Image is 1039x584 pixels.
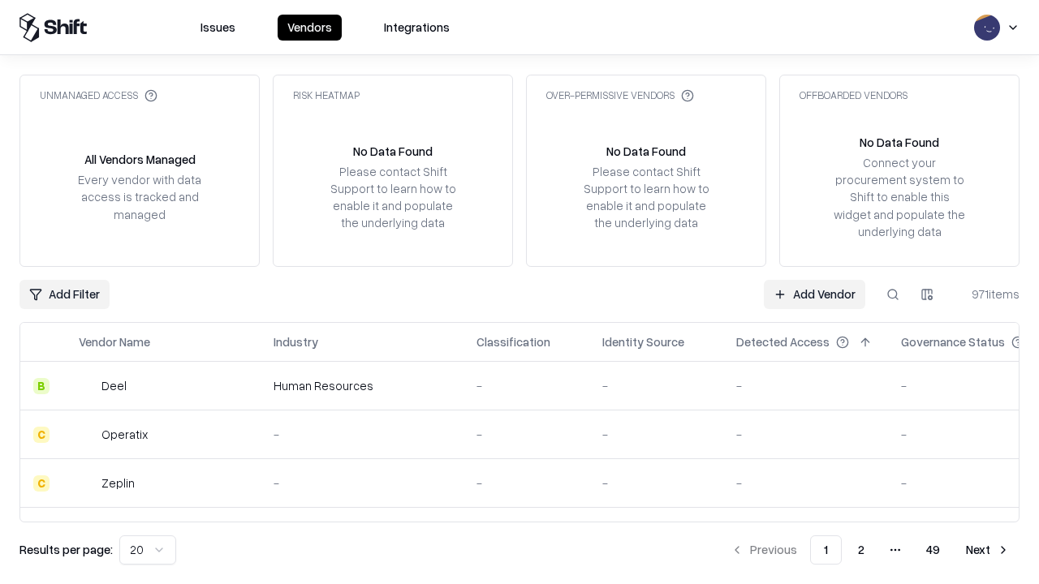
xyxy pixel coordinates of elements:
[84,151,196,168] div: All Vendors Managed
[736,377,875,394] div: -
[602,426,710,443] div: -
[101,426,148,443] div: Operatix
[374,15,459,41] button: Integrations
[101,377,127,394] div: Deel
[736,426,875,443] div: -
[40,88,157,102] div: Unmanaged Access
[476,377,576,394] div: -
[800,88,908,102] div: Offboarded Vendors
[606,143,686,160] div: No Data Found
[476,474,576,492] div: -
[832,154,967,240] div: Connect your procurement system to Shift to enable this widget and populate the underlying data
[33,475,50,492] div: C
[72,171,207,222] div: Every vendor with data access is tracked and managed
[602,377,710,394] div: -
[79,333,150,350] div: Vendor Name
[901,333,1005,350] div: Governance Status
[325,163,460,232] div: Please contact Shift Support to learn how to enable it and populate the underlying data
[19,541,113,558] p: Results per page:
[476,333,550,350] div: Classification
[191,15,245,41] button: Issues
[274,474,451,492] div: -
[860,134,939,151] div: No Data Found
[764,280,865,309] a: Add Vendor
[736,333,830,350] div: Detected Access
[721,535,1020,565] nav: pagination
[293,88,360,102] div: Risk Heatmap
[602,333,684,350] div: Identity Source
[79,378,95,394] img: Deel
[956,535,1020,565] button: Next
[353,143,433,160] div: No Data Found
[810,535,842,565] button: 1
[579,163,714,232] div: Please contact Shift Support to learn how to enable it and populate the underlying data
[101,474,135,492] div: Zeplin
[79,427,95,443] img: Operatix
[476,426,576,443] div: -
[33,378,50,394] div: B
[19,280,110,309] button: Add Filter
[274,333,318,350] div: Industry
[602,474,710,492] div: -
[546,88,694,102] div: Over-Permissive Vendors
[33,427,50,443] div: C
[278,15,342,41] button: Vendors
[274,426,451,443] div: -
[845,535,877,565] button: 2
[913,535,953,565] button: 49
[736,474,875,492] div: -
[955,286,1020,303] div: 971 items
[79,475,95,492] img: Zeplin
[274,377,451,394] div: Human Resources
